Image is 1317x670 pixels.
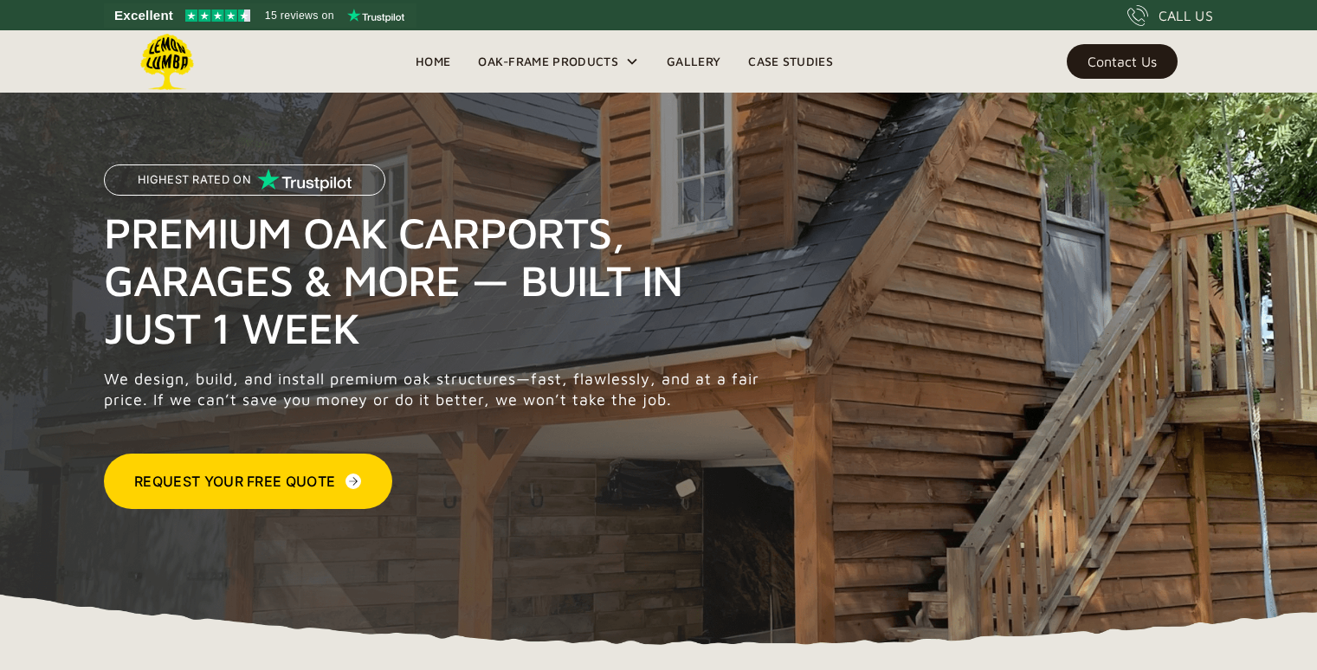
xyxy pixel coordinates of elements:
a: See Lemon Lumba reviews on Trustpilot [104,3,416,28]
p: Highest Rated on [138,174,251,186]
a: Home [402,48,464,74]
span: 15 reviews on [265,5,334,26]
p: We design, build, and install premium oak structures—fast, flawlessly, and at a fair price. If we... [104,369,769,410]
div: Contact Us [1088,55,1157,68]
a: Case Studies [734,48,847,74]
h1: Premium Oak Carports, Garages & More — Built in Just 1 Week [104,209,769,351]
div: Oak-Frame Products [478,51,618,72]
a: Request Your Free Quote [104,454,392,509]
a: Gallery [653,48,734,74]
img: Trustpilot 4.5 stars [185,10,250,22]
img: Trustpilot logo [347,9,404,23]
a: CALL US [1127,5,1213,26]
div: Oak-Frame Products [464,30,653,93]
a: Contact Us [1067,44,1178,79]
div: CALL US [1159,5,1213,26]
div: Request Your Free Quote [134,471,335,492]
span: Excellent [114,5,173,26]
a: Highest Rated on [104,164,385,209]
